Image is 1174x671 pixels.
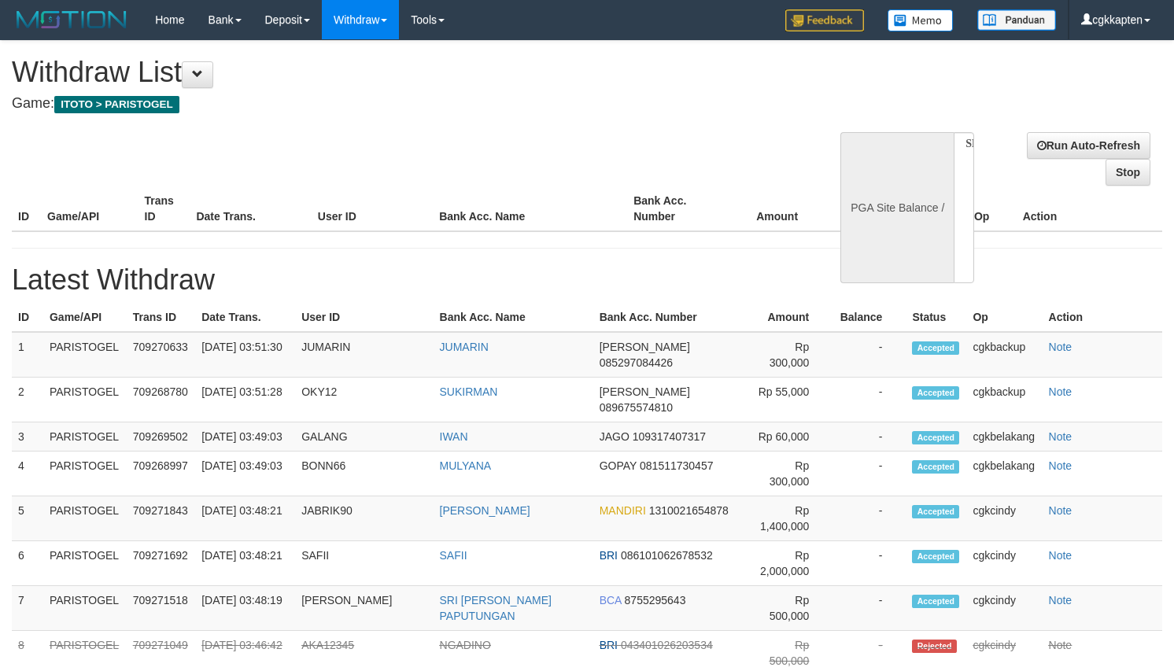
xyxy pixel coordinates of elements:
td: PARISTOGEL [43,541,127,586]
td: 1 [12,332,43,378]
td: 709268780 [127,378,195,422]
th: Game/API [41,186,138,231]
h1: Latest Withdraw [12,264,1162,296]
a: JUMARIN [440,341,489,353]
td: Rp 300,000 [747,332,833,378]
th: Amount [725,186,821,231]
td: JABRIK90 [295,496,433,541]
td: - [833,541,906,586]
span: GOPAY [600,459,637,472]
th: Op [968,186,1017,231]
td: PARISTOGEL [43,586,127,631]
th: Game/API [43,303,127,332]
span: ITOTO > PARISTOGEL [54,96,179,113]
a: Run Auto-Refresh [1027,132,1150,159]
td: - [833,378,906,422]
td: PARISTOGEL [43,378,127,422]
th: Status [906,303,966,332]
a: NGADINO [440,639,491,651]
span: [PERSON_NAME] [600,385,690,398]
th: User ID [295,303,433,332]
span: Accepted [912,550,959,563]
td: PARISTOGEL [43,332,127,378]
td: cgkcindy [966,586,1042,631]
a: SRI [PERSON_NAME] PAPUTUNGAN [440,594,552,622]
span: 1310021654878 [649,504,729,517]
td: SAFII [295,541,433,586]
span: 089675574810 [600,401,673,414]
td: [DATE] 03:49:03 [195,452,295,496]
a: Note [1049,341,1072,353]
td: PARISTOGEL [43,496,127,541]
th: Bank Acc. Name [434,303,593,332]
span: 8755295643 [625,594,686,606]
a: SAFII [440,549,467,562]
a: Note [1049,549,1072,562]
td: 709271692 [127,541,195,586]
td: 3 [12,422,43,452]
td: - [833,452,906,496]
a: Note [1049,594,1072,606]
a: [PERSON_NAME] [440,504,530,517]
td: 7 [12,586,43,631]
span: Rejected [912,640,956,653]
h4: Game: [12,96,767,112]
span: Accepted [912,386,959,400]
td: [DATE] 03:48:21 [195,541,295,586]
td: BONN66 [295,452,433,496]
div: PGA Site Balance / [840,132,954,283]
th: Action [1017,186,1162,231]
span: 085297084426 [600,356,673,369]
td: PARISTOGEL [43,422,127,452]
td: 2 [12,378,43,422]
td: [DATE] 03:51:30 [195,332,295,378]
td: 709271843 [127,496,195,541]
span: [PERSON_NAME] [600,341,690,353]
span: BRI [600,639,618,651]
td: [PERSON_NAME] [295,586,433,631]
th: ID [12,186,41,231]
td: PARISTOGEL [43,452,127,496]
img: Button%20Memo.svg [888,9,954,31]
td: - [833,332,906,378]
span: JAGO [600,430,629,443]
td: [DATE] 03:48:21 [195,496,295,541]
th: Bank Acc. Number [593,303,747,332]
td: 709271518 [127,586,195,631]
a: Stop [1106,159,1150,186]
a: Note [1049,639,1072,651]
th: Balance [833,303,906,332]
th: Op [966,303,1042,332]
td: - [833,496,906,541]
th: Date Trans. [195,303,295,332]
span: MANDIRI [600,504,646,517]
th: User ID [312,186,433,231]
td: 709269502 [127,422,195,452]
th: Trans ID [138,186,190,231]
span: 043401026203534 [621,639,713,651]
a: IWAN [440,430,468,443]
span: Accepted [912,595,959,608]
td: cgkbelakang [966,422,1042,452]
td: cgkbelakang [966,452,1042,496]
td: cgkcindy [966,496,1042,541]
td: OKY12 [295,378,433,422]
a: Note [1049,504,1072,517]
td: 709268997 [127,452,195,496]
a: MULYANA [440,459,492,472]
td: Rp 300,000 [747,452,833,496]
span: Accepted [912,460,959,474]
span: BCA [600,594,622,606]
td: 4 [12,452,43,496]
th: ID [12,303,43,332]
td: 5 [12,496,43,541]
td: GALANG [295,422,433,452]
span: 086101062678532 [621,549,713,562]
img: MOTION_logo.png [12,8,131,31]
td: JUMARIN [295,332,433,378]
td: cgkbackup [966,332,1042,378]
th: Balance [821,186,910,231]
th: Amount [747,303,833,332]
span: Accepted [912,505,959,518]
h1: Withdraw List [12,57,767,88]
